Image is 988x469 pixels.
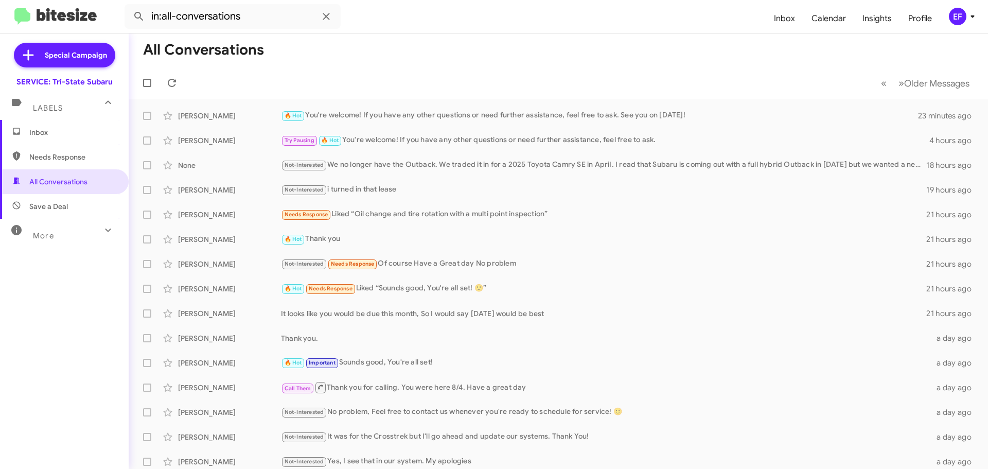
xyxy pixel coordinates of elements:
div: [PERSON_NAME] [178,259,281,269]
div: [PERSON_NAME] [178,383,281,393]
span: All Conversations [29,177,87,187]
div: a day ago [930,383,980,393]
div: No problem, Feel free to contact us whenever you're ready to schedule for service! 🙂 [281,406,930,418]
span: « [881,77,887,90]
button: Previous [875,73,893,94]
button: EF [940,8,977,25]
div: [PERSON_NAME] [178,111,281,121]
div: [PERSON_NAME] [178,284,281,294]
div: [PERSON_NAME] [178,308,281,319]
div: Thank you. [281,333,930,343]
div: Sounds good, You're all set! [281,357,930,369]
div: [PERSON_NAME] [178,407,281,418]
div: [PERSON_NAME] [178,333,281,343]
div: [PERSON_NAME] [178,457,281,467]
div: [PERSON_NAME] [178,185,281,195]
div: None [178,160,281,170]
div: [PERSON_NAME] [178,358,281,368]
a: Inbox [766,4,803,33]
span: Older Messages [904,78,969,89]
span: Call Them [285,385,311,392]
span: Needs Response [309,285,352,292]
div: 19 hours ago [926,185,980,195]
span: Needs Response [331,260,375,267]
div: Liked “Sounds good, You're all set! 🙂” [281,283,926,294]
div: [PERSON_NAME] [178,432,281,442]
span: 🔥 Hot [285,236,302,242]
div: 21 hours ago [926,259,980,269]
div: [PERSON_NAME] [178,234,281,245]
a: Special Campaign [14,43,115,67]
div: a day ago [930,333,980,343]
div: a day ago [930,457,980,467]
span: Not-Interested [285,260,324,267]
span: Not-Interested [285,433,324,440]
div: Yes, I see that in our system. My apologies [281,456,930,467]
a: Profile [900,4,940,33]
div: i turned in that lease [281,184,926,196]
div: a day ago [930,432,980,442]
span: Important [309,359,336,366]
div: You're welcome! If you have any other questions or need further assistance, feel free to ask. [281,134,929,146]
span: Labels [33,103,63,113]
div: a day ago [930,358,980,368]
div: 18 hours ago [926,160,980,170]
div: EF [949,8,966,25]
div: You're welcome! If you have any other questions or need further assistance, feel free to ask. See... [281,110,918,121]
div: 4 hours ago [929,135,980,146]
span: Needs Response [285,211,328,218]
div: 21 hours ago [926,284,980,294]
div: SERVICE: Tri-State Subaru [16,77,113,87]
span: Inbox [29,127,117,137]
span: More [33,231,54,240]
span: » [898,77,904,90]
div: We no longer have the Outback. We traded it in for a 2025 Toyota Camry SE in ApriI. I read that S... [281,159,926,171]
button: Next [892,73,976,94]
a: Calendar [803,4,854,33]
a: Insights [854,4,900,33]
span: Special Campaign [45,50,107,60]
span: Not-Interested [285,458,324,465]
div: [PERSON_NAME] [178,135,281,146]
div: 21 hours ago [926,308,980,319]
span: Save a Deal [29,201,68,212]
div: 23 minutes ago [918,111,980,121]
span: Not-Interested [285,162,324,168]
div: It was for the Crosstrek but I'll go ahead and update our systems. Thank You! [281,431,930,443]
div: a day ago [930,407,980,418]
input: Search [125,4,341,29]
div: 21 hours ago [926,234,980,245]
span: Not-Interested [285,409,324,415]
nav: Page navigation example [875,73,976,94]
span: Not-Interested [285,186,324,193]
span: Try Pausing [285,137,314,144]
h1: All Conversations [143,42,264,58]
div: Thank you [281,233,926,245]
div: Thank you for calling. You were here 8/4. Have a great day [281,381,930,394]
div: Liked “Oil change and tire rotation with a multi point inspection” [281,209,926,220]
div: It looks like you would be due this month, So I would say [DATE] would be best [281,308,926,319]
div: Of course Have a Great day No problem [281,258,926,270]
span: 🔥 Hot [321,137,339,144]
span: 🔥 Hot [285,112,302,119]
span: 🔥 Hot [285,285,302,292]
span: 🔥 Hot [285,359,302,366]
div: 21 hours ago [926,210,980,220]
div: [PERSON_NAME] [178,210,281,220]
span: Needs Response [29,152,117,162]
